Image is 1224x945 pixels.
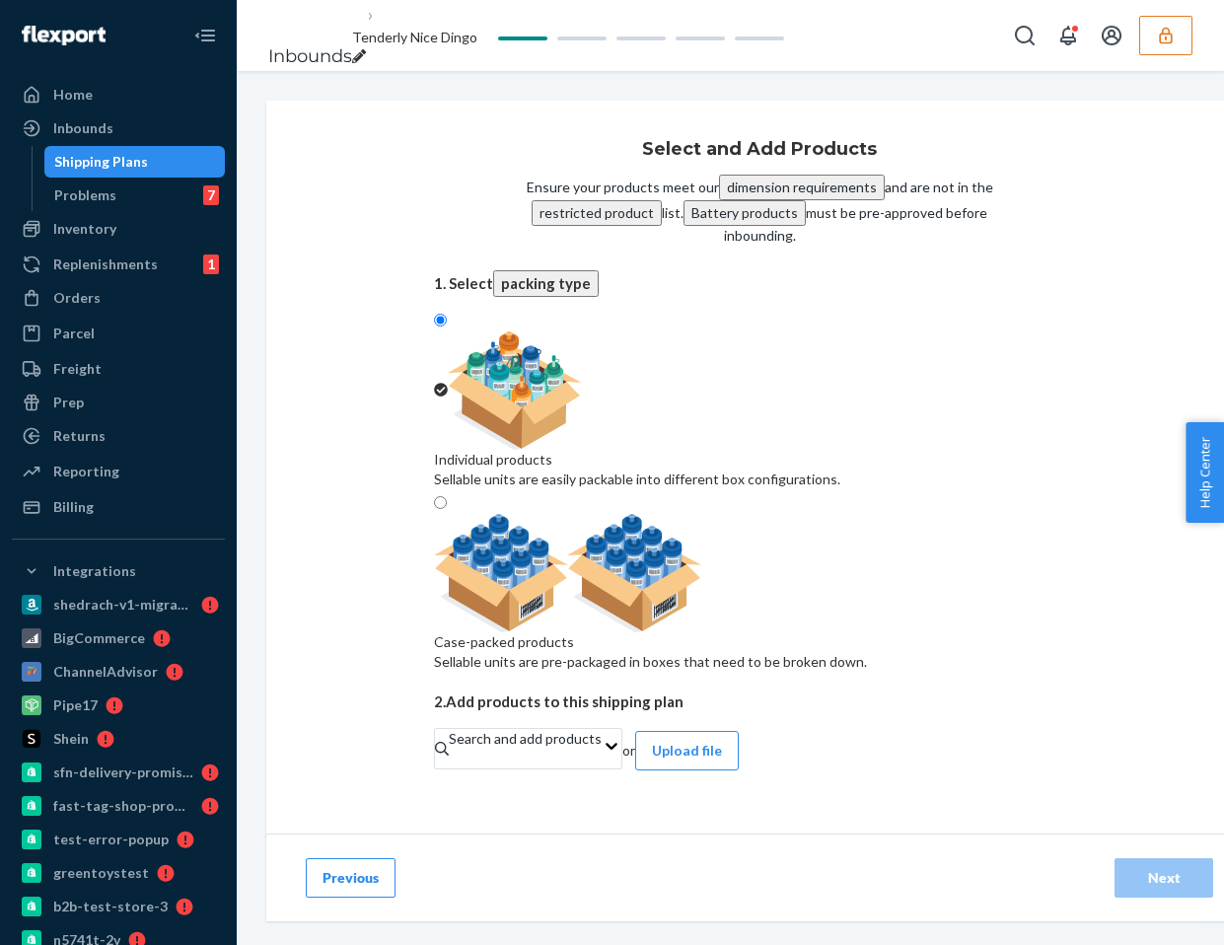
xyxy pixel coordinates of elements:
[12,213,225,245] a: Inventory
[53,695,98,715] div: Pipe17
[434,514,702,632] img: case-pack.59cecea509d18c883b923b81aeac6d0b.png
[434,450,840,470] div: Individual products
[12,249,225,280] a: Replenishments1
[449,729,602,749] div: Search and add products
[434,270,1085,297] span: 1. Select
[12,690,225,721] a: Pipe17
[12,456,225,487] a: Reporting
[12,589,225,620] a: shedrach-v1-migration-test
[12,79,225,110] a: Home
[12,318,225,349] a: Parcel
[53,595,193,615] div: shedrach-v1-migration-test
[12,891,225,922] a: b2b-test-store-3
[53,426,106,446] div: Returns
[434,691,1085,712] span: 2. Add products to this shipping plan
[12,622,225,654] a: BigCommerce
[203,254,219,274] div: 1
[12,723,225,755] a: Shein
[434,314,447,327] input: Individual productsSellable units are easily packable into different box configurations.
[203,185,219,205] div: 7
[12,112,225,144] a: Inbounds
[22,26,106,45] img: Flexport logo
[53,628,145,648] div: BigCommerce
[12,790,225,822] a: fast-tag-shop-promise-1
[53,219,116,239] div: Inventory
[53,254,158,274] div: Replenishments
[12,282,225,314] a: Orders
[44,180,226,211] a: Problems7
[54,152,148,172] div: Shipping Plans
[306,858,396,898] button: Previous
[53,863,149,883] div: greentoystest
[642,140,877,160] h1: Select and Add Products
[635,731,739,770] button: Upload file
[448,331,582,450] img: individual-pack.facf35554cb0f1810c75b2bd6df2d64e.png
[12,824,225,855] a: test-error-popup
[53,729,89,749] div: Shein
[53,462,119,481] div: Reporting
[44,146,226,178] a: Shipping Plans
[1115,858,1213,898] button: Next
[449,749,451,768] input: Search and add products
[185,16,225,55] button: Close Navigation
[532,200,662,226] button: restricted product
[1048,16,1088,55] button: Open notifications
[1005,16,1044,55] button: Open Search Box
[53,796,193,816] div: fast-tag-shop-promise-1
[1131,868,1196,888] div: Next
[53,497,94,517] div: Billing
[53,897,168,916] div: b2b-test-store-3
[499,175,1020,246] p: Ensure your products meet our and are not in the list. must be pre-approved before inbounding.
[1186,422,1224,523] button: Help Center
[54,185,116,205] div: Problems
[53,763,193,782] div: sfn-delivery-promise-test-us
[434,652,867,672] div: Sellable units are pre-packaged in boxes that need to be broken down.
[53,662,158,682] div: ChannelAdvisor
[434,496,447,509] input: Case-packed productsSellable units are pre-packaged in boxes that need to be broken down.
[12,491,225,523] a: Billing
[53,561,136,581] div: Integrations
[352,29,477,45] span: Tenderly Nice Dingo
[53,393,84,412] div: Prep
[12,555,225,587] button: Integrations
[12,353,225,385] a: Freight
[684,200,806,226] button: Battery products
[493,270,599,297] button: packing type
[53,85,93,105] div: Home
[53,324,95,343] div: Parcel
[268,45,352,67] a: Inbounds
[53,288,101,308] div: Orders
[434,632,867,652] div: Case-packed products
[53,830,169,849] div: test-error-popup
[622,742,635,759] span: or
[12,757,225,788] a: sfn-delivery-promise-test-us
[719,175,885,200] button: dimension requirements
[12,656,225,688] a: ChannelAdvisor
[53,359,102,379] div: Freight
[1092,16,1131,55] button: Open account menu
[12,387,225,418] a: Prep
[12,857,225,889] a: greentoystest
[12,420,225,452] a: Returns
[53,118,113,138] div: Inbounds
[434,470,840,489] div: Sellable units are easily packable into different box configurations.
